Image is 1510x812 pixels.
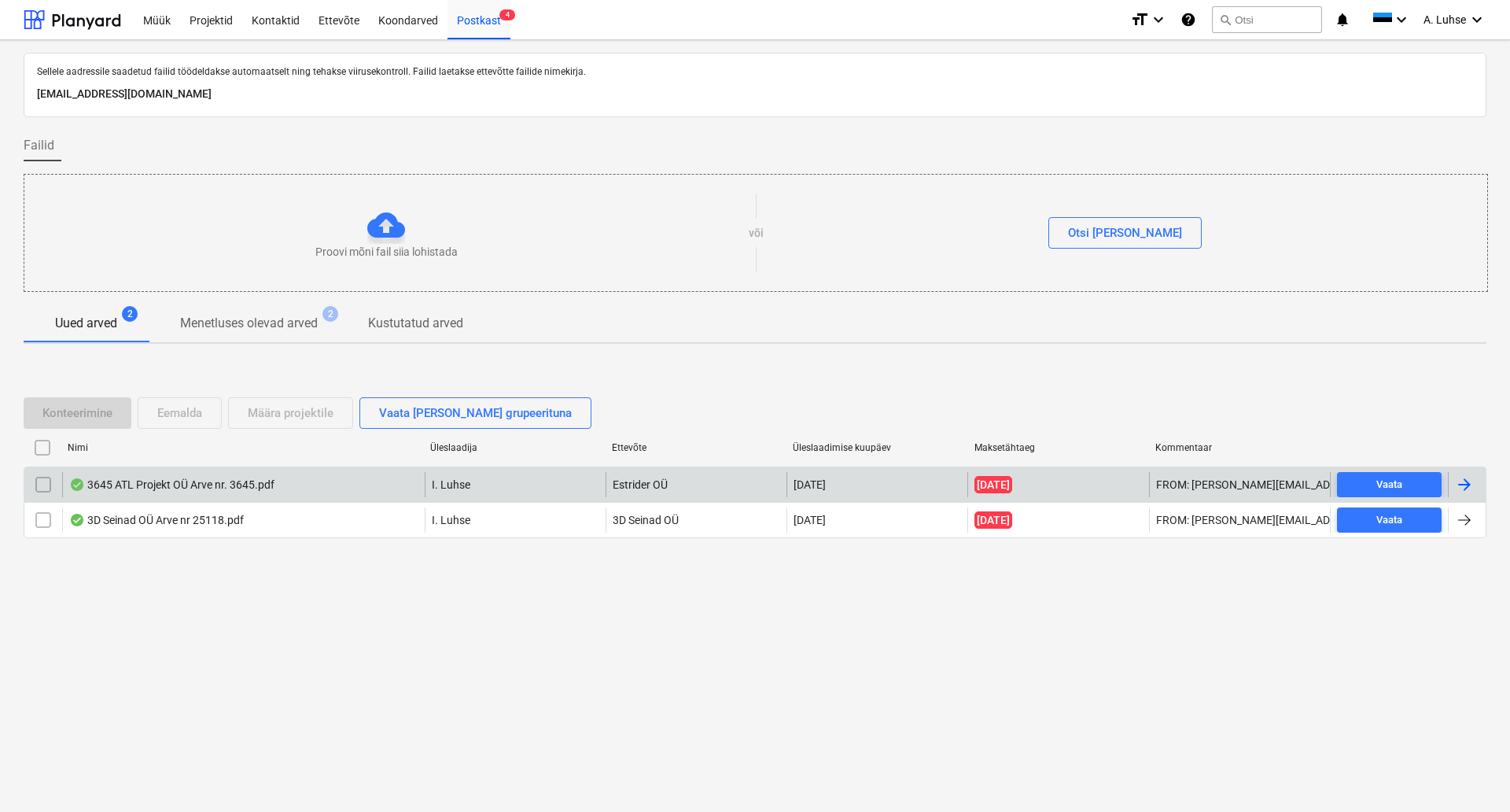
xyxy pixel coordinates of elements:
[68,442,418,453] div: Nimi
[69,478,85,491] div: Andmed failist loetud
[368,314,463,333] p: Kustutatud arved
[69,514,244,526] div: 3D Seinad OÜ Arve nr 25118.pdf
[69,478,274,491] div: 3645 ATL Projekt OÜ Arve nr. 3645.pdf
[432,477,470,493] p: I. Luhse
[794,514,826,526] div: [DATE]
[606,472,786,497] div: Estrider OÜ
[37,85,1473,104] p: [EMAIL_ADDRESS][DOMAIN_NAME]
[122,306,138,322] span: 2
[1155,442,1324,453] div: Kommentaar
[24,136,54,155] span: Failid
[499,9,515,20] span: 4
[55,314,117,333] p: Uued arved
[430,442,599,453] div: Üleslaadija
[1337,507,1442,533] button: Vaata
[315,244,458,260] p: Proovi mõni fail siia lohistada
[1337,472,1442,497] button: Vaata
[322,306,338,322] span: 2
[24,174,1488,292] div: Proovi mõni fail siia lohistadavõiOtsi [PERSON_NAME]
[749,225,764,241] p: või
[379,403,572,423] div: Vaata [PERSON_NAME] grupeerituna
[1376,511,1402,530] div: Vaata
[1048,217,1202,249] button: Otsi [PERSON_NAME]
[37,66,1473,79] p: Sellele aadressile saadetud failid töödeldakse automaatselt ning tehakse viirusekontroll. Failid ...
[794,478,826,491] div: [DATE]
[1068,223,1182,243] div: Otsi [PERSON_NAME]
[432,512,470,528] p: I. Luhse
[69,514,85,526] div: Andmed failist loetud
[359,397,591,429] button: Vaata [PERSON_NAME] grupeerituna
[1431,736,1510,812] iframe: Chat Widget
[180,314,318,333] p: Menetluses olevad arved
[974,476,1012,493] span: [DATE]
[606,507,786,533] div: 3D Seinad OÜ
[974,511,1012,529] span: [DATE]
[1431,736,1510,812] div: Vestlusvidin
[1376,476,1402,494] div: Vaata
[612,442,781,453] div: Ettevõte
[793,442,962,453] div: Üleslaadimise kuupäev
[974,442,1144,453] div: Maksetähtaeg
